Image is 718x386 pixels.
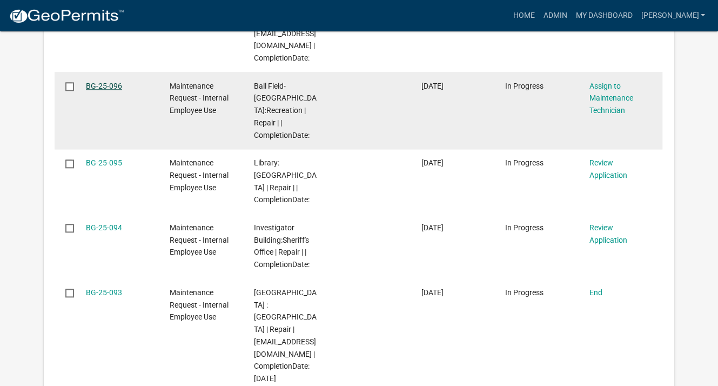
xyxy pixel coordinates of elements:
[505,82,543,90] span: In Progress
[253,82,316,139] span: Ball Field-Diamond Hill:Recreation | Repair | | CompletionDate:
[253,158,316,204] span: Library:Madison County Library | Repair | | CompletionDate:
[170,158,229,192] span: Maintenance Request - Internal Employee Use
[589,223,627,244] a: Review Application
[505,288,543,297] span: In Progress
[253,223,309,269] span: Investigator Building:Sheriff's Office | Repair | | CompletionDate:
[253,288,316,383] span: Senior Center Building :Madison County Senior Center | Repair | cstephen@madisonco.us | Completio...
[636,5,709,26] a: [PERSON_NAME]
[505,223,543,232] span: In Progress
[571,5,636,26] a: My Dashboard
[421,158,444,167] span: 09/07/2025
[589,288,602,297] a: End
[170,288,229,322] span: Maintenance Request - Internal Employee Use
[86,288,122,297] a: BG-25-093
[86,82,122,90] a: BG-25-096
[421,288,444,297] span: 09/05/2025
[421,223,444,232] span: 09/05/2025
[170,223,229,257] span: Maintenance Request - Internal Employee Use
[589,82,633,115] a: Assign to Maintenance Technician
[505,158,543,167] span: In Progress
[539,5,571,26] a: Admin
[86,158,122,167] a: BG-25-095
[86,223,122,232] a: BG-25-094
[508,5,539,26] a: Home
[421,82,444,90] span: 09/08/2025
[170,82,229,115] span: Maintenance Request - Internal Employee Use
[589,158,627,179] a: Review Application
